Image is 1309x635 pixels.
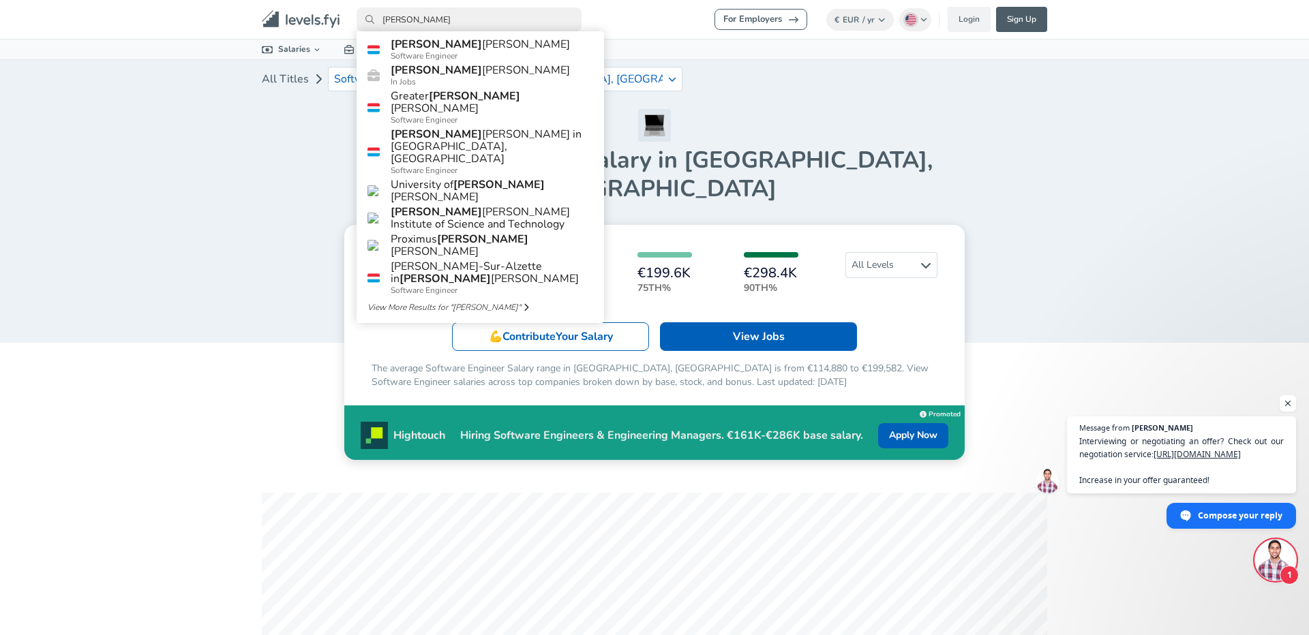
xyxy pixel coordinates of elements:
a: [PERSON_NAME][PERSON_NAME]In Jobs [357,63,604,89]
span: Interviewing or negotiating an offer? Check out our negotiation service: Increase in your offer g... [1079,435,1284,486]
h6: [PERSON_NAME] [391,38,570,50]
span: Message from [1079,424,1130,431]
span: In Jobs [391,76,570,87]
span: [PERSON_NAME] [391,63,482,78]
img: Software Engineer Icon [638,109,671,142]
span: [PERSON_NAME] [429,89,520,104]
span: Software Engineer [391,285,593,296]
p: Hiring Software Engineers & Engineering Managers. €161K-€286K base salary. [445,427,878,444]
h6: [PERSON_NAME] [391,64,570,76]
h6: University of [PERSON_NAME] [391,179,593,203]
a: For Employers [714,9,807,30]
h6: Greater [PERSON_NAME] [391,90,593,114]
a: All Titles [262,65,309,93]
span: View More Results for " [PERSON_NAME] " [367,301,521,313]
span: Software Engineer [391,165,593,176]
a: Greater[PERSON_NAME][PERSON_NAME]Software Engineer [357,89,604,127]
a: Sign Up [996,7,1047,32]
a: University of[PERSON_NAME][PERSON_NAME] [357,177,604,204]
a: View More Results for "[PERSON_NAME]" [357,297,604,317]
p: 90th% [744,281,798,295]
a: Jobs [333,40,387,59]
p: Hightouch [393,427,445,444]
h6: €199.6K [637,266,692,281]
a: Salaries [251,40,333,59]
h6: [PERSON_NAME]-Sur-Alzette in [PERSON_NAME] [391,260,593,285]
h6: €298.4K [744,266,798,281]
a: Proximus[PERSON_NAME][PERSON_NAME] [357,232,604,259]
img: 1f1f1-1f1fa.svg [367,272,380,284]
a: View Jobs [660,322,857,351]
span: [PERSON_NAME] [453,177,545,192]
a: [PERSON_NAME][PERSON_NAME]Software Engineer [357,37,604,63]
span: All Levels [846,253,937,277]
img: wwwen.uni.lu [367,185,380,196]
img: English (US) [905,14,916,25]
span: / yr [862,14,875,25]
a: [PERSON_NAME][PERSON_NAME] Institute of Science and Technology [357,204,604,232]
a: [PERSON_NAME]-Sur-Alzette in[PERSON_NAME][PERSON_NAME]Software Engineer [357,259,604,297]
input: Search by Company, Title, or City [357,7,582,31]
p: 💪 Contribute [489,328,613,345]
span: Software Engineer [391,114,593,125]
div: Open chat [1255,540,1296,580]
button: €EUR/ yr [826,9,894,31]
h6: Proximus [PERSON_NAME] [391,233,593,258]
span: [PERSON_NAME] [437,232,528,247]
img: 1f1f1-1f1fa.svg [367,44,380,56]
span: [PERSON_NAME] [391,204,482,219]
img: proximus.lu [367,240,380,251]
img: list.lu [367,213,380,223]
h6: [PERSON_NAME] Institute of Science and Technology [391,206,593,230]
img: Promo Logo [361,422,388,449]
p: View Jobs [733,328,785,345]
a: 💪ContributeYour Salary [452,322,649,351]
span: € [834,14,839,25]
nav: primary [245,5,1064,33]
a: Promoted [920,407,961,419]
span: Software Engineer [334,73,425,85]
span: 1 [1280,566,1299,585]
span: Software Engineer [391,50,570,61]
a: Software Engineer [328,67,432,91]
h1: Software Engineer Salary in [GEOGRAPHIC_DATA], [GEOGRAPHIC_DATA] [262,146,1047,203]
p: 75th% [637,281,692,295]
h6: [PERSON_NAME] in [GEOGRAPHIC_DATA], [GEOGRAPHIC_DATA] [391,128,593,165]
p: The average Software Engineer Salary range in [GEOGRAPHIC_DATA], [GEOGRAPHIC_DATA] is from €114,8... [372,362,937,389]
span: [PERSON_NAME] [1132,424,1193,431]
img: 1f1f1-1f1fa.svg [367,102,380,114]
a: Apply Now [878,423,948,448]
img: 1f1f1-1f1fa.svg [367,146,380,158]
span: [PERSON_NAME] [391,127,482,142]
span: Compose your reply [1198,504,1282,527]
span: EUR [843,14,859,25]
a: [PERSON_NAME][PERSON_NAME] in [GEOGRAPHIC_DATA], [GEOGRAPHIC_DATA]Software Engineer [357,127,604,177]
span: [PERSON_NAME] [400,271,491,286]
span: Your Salary [556,329,613,344]
a: Login [948,7,991,32]
span: [PERSON_NAME] [391,37,482,52]
button: English (US) [899,8,932,31]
